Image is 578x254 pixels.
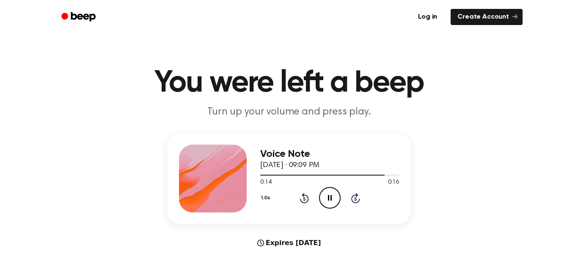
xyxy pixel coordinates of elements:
span: 0:14 [260,178,271,187]
span: [DATE] · 09:09 PM [260,162,319,169]
a: Beep [55,9,103,25]
div: Expires [DATE] [257,238,321,248]
button: 1.0x [260,191,273,205]
a: Create Account [451,9,523,25]
h1: You were left a beep [72,68,506,98]
p: Turn up your volume and press play. [127,105,451,119]
a: Log in [410,7,446,27]
h3: Voice Note [260,148,399,160]
span: 0:16 [388,178,399,187]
